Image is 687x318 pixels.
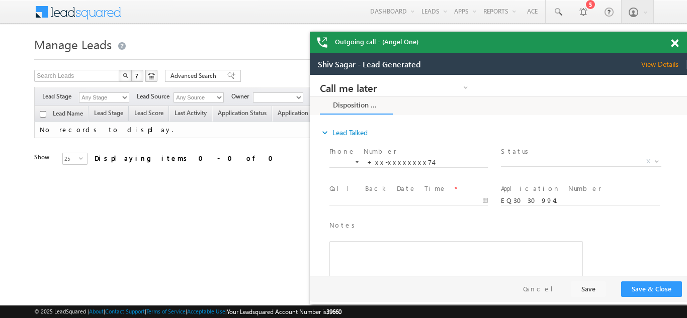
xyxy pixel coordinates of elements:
[20,146,49,155] label: Notes
[129,108,168,121] a: Lead Score
[10,22,83,40] a: Disposition Form
[335,37,418,46] span: Outgoing call - (Angel One)
[94,109,123,117] span: Lead Stage
[10,49,58,67] a: expand_moreLead Talked
[42,92,79,101] span: Lead Stage
[34,307,341,316] span: © 2025 LeadSquared | | | | |
[135,71,140,80] span: ?
[105,308,145,314] a: Contact Support
[169,108,212,121] a: Last Activity
[123,73,128,78] img: Search
[20,72,87,81] label: Phone Number
[34,153,54,162] div: Show
[191,72,222,81] label: Status
[231,92,253,101] span: Owner
[218,109,267,117] span: Application Status
[10,53,20,63] i: expand_more
[34,36,112,52] span: Manage Leads
[273,108,383,121] a: Application Status First time Drop Off
[146,308,186,314] a: Terms of Service
[20,109,137,119] label: Call Back Date Time
[48,108,88,121] a: Lead Name
[336,82,340,91] span: X
[89,308,104,314] a: About
[227,308,341,315] span: Your Leadsquared Account Number is
[89,108,128,121] a: Lead Stage
[170,71,219,80] span: Advanced Search
[10,7,161,18] a: Call me later
[63,153,79,164] span: 25
[10,8,138,17] span: Call me later
[331,7,377,16] span: View Details
[40,111,46,118] input: Check all records
[131,70,143,82] button: ?
[137,92,174,101] span: Lead Source
[134,109,163,117] span: Lead Score
[213,108,272,121] a: Application Status
[278,109,378,117] span: Application Status First time Drop Off
[191,109,292,119] label: Application Number
[8,7,111,16] span: Shiv Sagar - Lead Generated
[79,156,87,160] span: select
[187,308,225,314] a: Acceptable Use
[20,166,273,223] div: Rich Text Editor, 40788eee-0fb2-11ec-a811-0adc8a9d82c2__tab1__section1__Notes__Lead__0_lsq-form-m...
[326,308,341,315] span: 39660
[95,152,279,164] div: Displaying items 0 - 0 of 0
